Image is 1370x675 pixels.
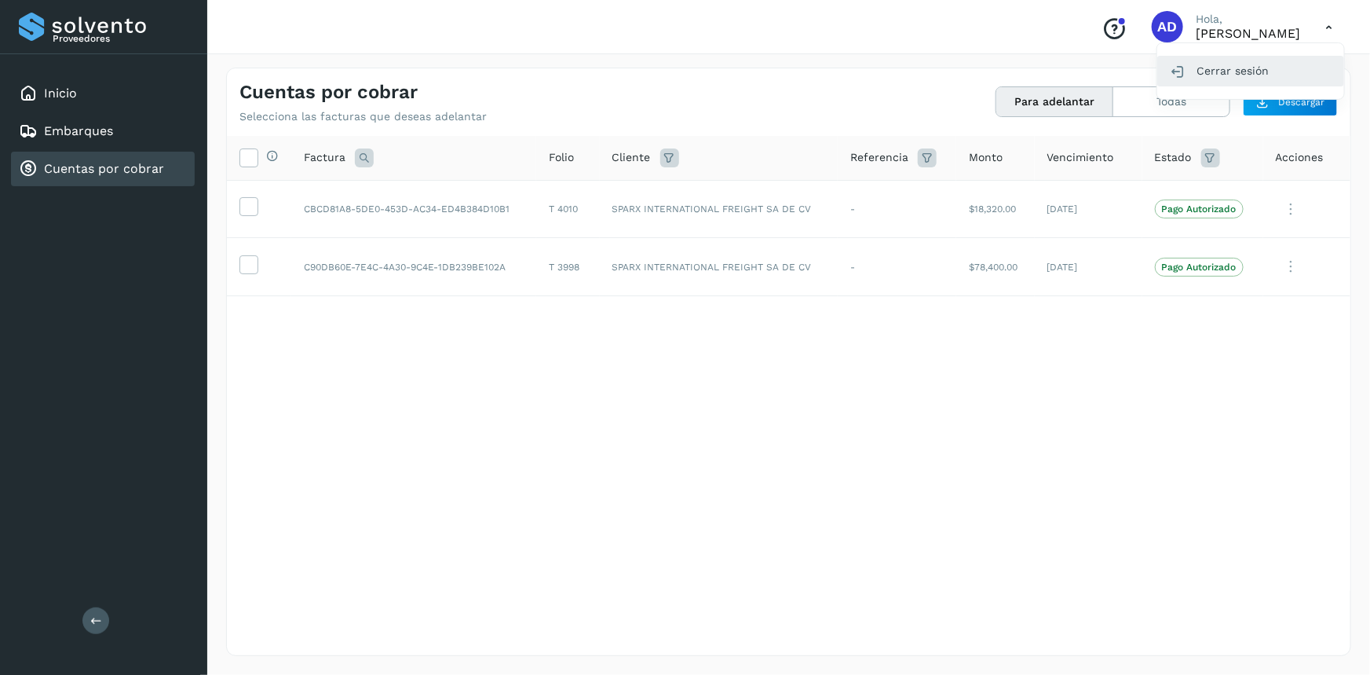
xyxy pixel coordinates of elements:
div: Inicio [11,76,195,111]
p: Proveedores [53,33,188,44]
a: Embarques [44,123,113,138]
a: Inicio [44,86,77,101]
div: Cerrar sesión [1157,56,1344,86]
div: Cuentas por cobrar [11,152,195,186]
a: Cuentas por cobrar [44,161,164,176]
div: Embarques [11,114,195,149]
